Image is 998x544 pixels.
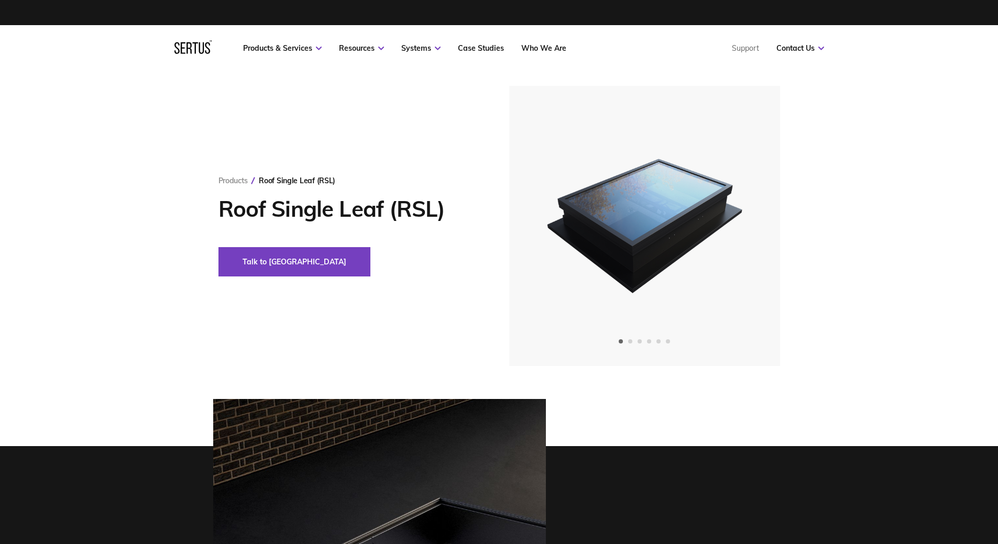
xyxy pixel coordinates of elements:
[732,43,759,53] a: Support
[647,339,651,343] span: Go to slide 4
[401,43,441,53] a: Systems
[638,339,642,343] span: Go to slide 3
[243,43,322,53] a: Products & Services
[339,43,384,53] a: Resources
[776,43,824,53] a: Contact Us
[628,339,632,343] span: Go to slide 2
[666,339,670,343] span: Go to slide 6
[218,247,370,276] button: Talk to [GEOGRAPHIC_DATA]
[218,176,248,185] a: Products
[458,43,504,53] a: Case Studies
[218,196,478,222] h1: Roof Single Leaf (RSL)
[521,43,566,53] a: Who We Are
[656,339,661,343] span: Go to slide 5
